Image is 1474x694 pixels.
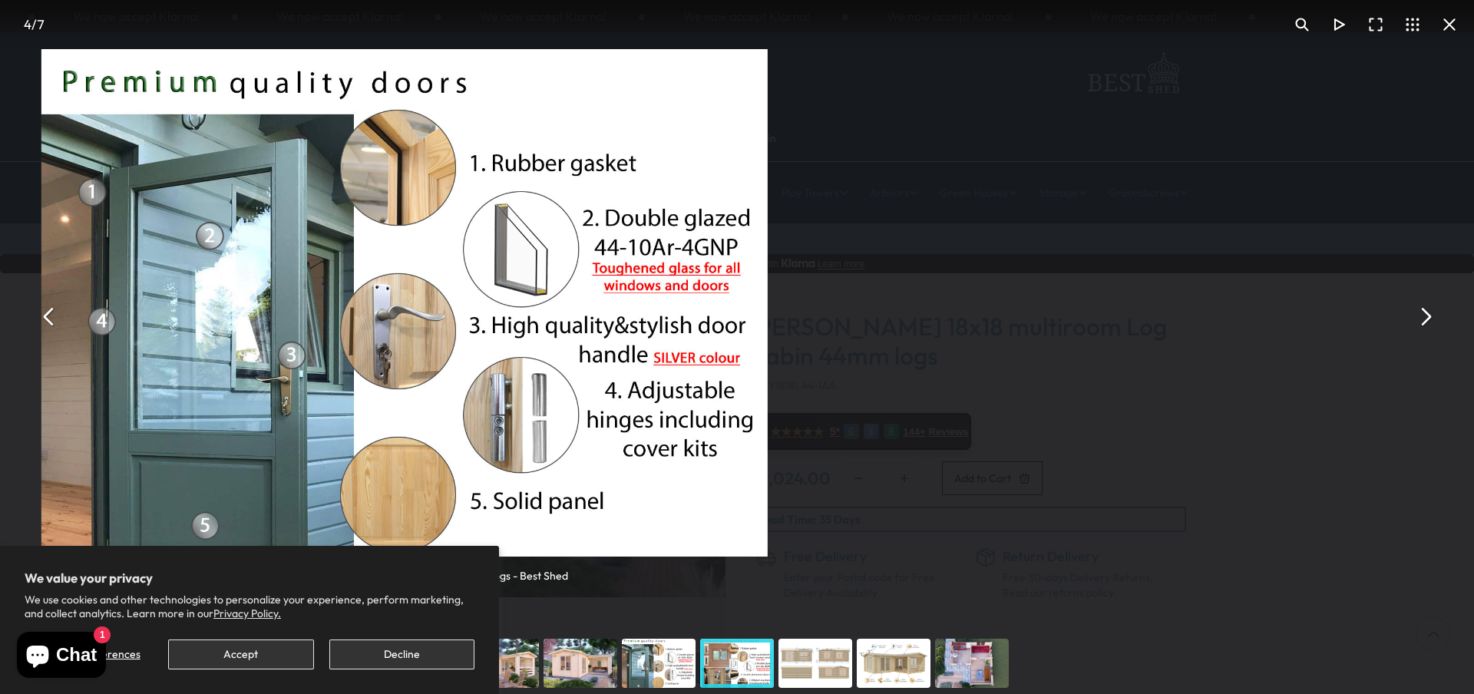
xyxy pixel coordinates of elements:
[1406,298,1443,335] button: Next
[25,570,474,586] h2: We value your privacy
[1431,6,1468,43] button: Close
[25,593,474,620] p: We use cookies and other technologies to personalize your experience, perform marketing, and coll...
[1394,6,1431,43] button: Toggle thumbnails
[37,16,45,32] span: 7
[6,6,61,43] div: /
[213,606,281,620] a: Privacy Policy.
[31,298,68,335] button: Previous
[1284,6,1320,43] button: Toggle zoom level
[12,632,111,682] inbox-online-store-chat: Shopify online store chat
[24,16,31,32] span: 4
[329,639,474,669] button: Decline
[240,557,568,583] div: [PERSON_NAME] 18x18 multiroom Log Cabin 44mm logs - Best Shed
[168,639,313,669] button: Accept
